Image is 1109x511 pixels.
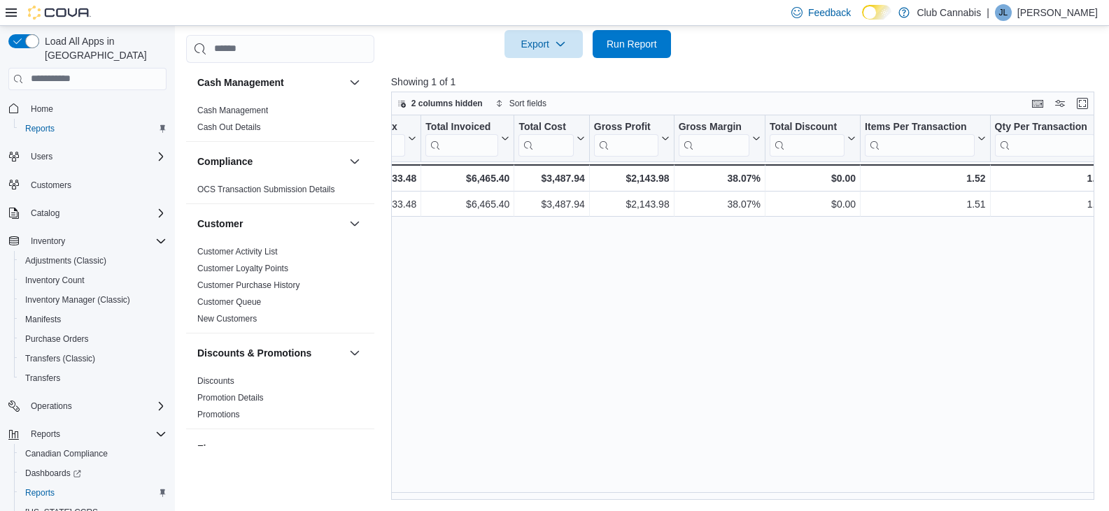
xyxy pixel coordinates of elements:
[594,170,670,187] div: $2,143.98
[346,440,363,457] button: Finance
[425,196,509,213] div: $6,465.40
[770,120,856,156] button: Total Discount
[425,120,498,134] div: Total Invoiced
[678,120,760,156] button: Gross Margin
[20,465,87,482] a: Dashboards
[186,243,374,333] div: Customer
[25,333,89,345] span: Purchase Orders
[39,34,167,62] span: Load All Apps in [GEOGRAPHIC_DATA]
[3,175,172,195] button: Customers
[594,120,658,156] div: Gross Profit
[25,487,55,498] span: Reports
[20,350,167,367] span: Transfers (Classic)
[197,375,234,387] span: Discounts
[425,120,509,156] button: Total Invoiced
[20,292,136,308] a: Inventory Manager (Classic)
[186,102,374,141] div: Cash Management
[20,350,101,367] a: Transfers (Classic)
[197,280,300,290] a: Customer Purchase History
[862,5,891,20] input: Dark Mode
[20,331,167,347] span: Purchase Orders
[14,271,172,290] button: Inventory Count
[14,310,172,329] button: Manifests
[25,205,167,222] span: Catalog
[346,215,363,232] button: Customer
[20,252,167,269] span: Adjustments (Classic)
[197,122,261,133] span: Cash Out Details
[346,345,363,361] button: Discounts & Promotions
[518,196,584,213] div: $3,487.94
[20,120,167,137] span: Reports
[31,151,52,162] span: Users
[513,30,574,58] span: Export
[31,401,72,412] span: Operations
[197,313,257,324] span: New Customers
[20,484,60,501] a: Reports
[20,272,167,289] span: Inventory Count
[3,99,172,119] button: Home
[197,247,278,257] a: Customer Activity List
[20,331,94,347] a: Purchase Orders
[197,184,335,195] span: OCS Transaction Submission Details
[197,442,234,456] h3: Finance
[518,170,584,187] div: $3,487.94
[25,123,55,134] span: Reports
[917,4,981,21] p: Club Cannabis
[186,373,374,429] div: Discounts & Promotions
[31,180,71,191] span: Customers
[20,311,167,328] span: Manifests
[197,409,240,420] span: Promotions
[770,170,856,187] div: $0.00
[25,177,77,194] a: Customers
[25,426,66,442] button: Reports
[346,153,363,170] button: Compliance
[518,120,584,156] button: Total Cost
[20,445,113,462] a: Canadian Compliance
[25,205,65,222] button: Catalog
[197,75,344,89] button: Cash Management
[197,105,268,116] span: Cash Management
[14,329,172,349] button: Purchase Orders
[518,120,573,156] div: Total Cost
[197,346,311,360] h3: Discounts & Promotions
[678,120,749,134] div: Gross Margin
[197,314,257,324] a: New Customers
[197,154,253,168] h3: Compliance
[411,98,483,109] span: 2 columns hidden
[31,103,53,115] span: Home
[994,120,1106,156] button: Qty Per Transaction
[20,465,167,482] span: Dashboards
[25,148,58,165] button: Users
[1017,4,1098,21] p: [PERSON_NAME]
[197,346,344,360] button: Discounts & Promotions
[20,272,90,289] a: Inventory Count
[14,483,172,503] button: Reports
[197,442,344,456] button: Finance
[31,429,60,440] span: Reports
[1074,95,1091,112] button: Enter fullscreen
[197,297,261,307] a: Customer Queue
[995,4,1012,21] div: Janet Lilly
[355,120,405,156] div: Total Tax
[865,196,986,213] div: 1.51
[197,264,288,273] a: Customer Loyalty Points
[594,120,670,156] button: Gross Profit
[197,154,344,168] button: Compliance
[994,120,1094,156] div: Qty Per Transaction
[14,251,172,271] button: Adjustments (Classic)
[865,120,975,134] div: Items Per Transaction
[14,368,172,388] button: Transfers
[678,170,760,187] div: 38.07%
[25,101,59,117] a: Home
[994,170,1106,187] div: 1.77
[355,120,405,134] div: Total Tax
[20,370,167,387] span: Transfers
[594,196,670,213] div: $2,143.98
[25,426,167,442] span: Reports
[999,4,1008,21] span: JL
[25,100,167,117] span: Home
[197,393,264,403] a: Promotion Details
[197,217,344,231] button: Customer
[3,396,172,416] button: Operations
